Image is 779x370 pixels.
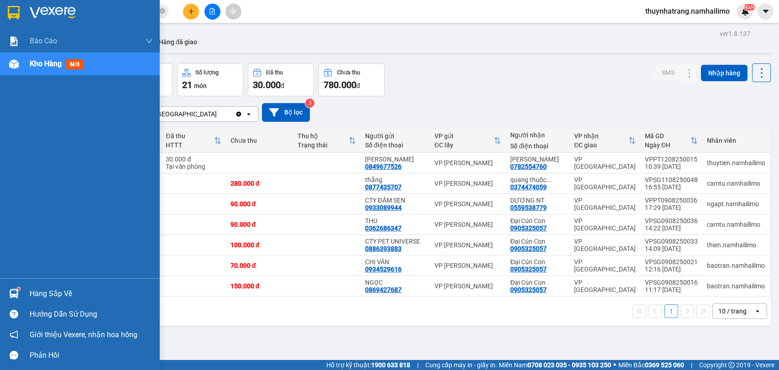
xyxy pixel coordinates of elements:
span: Báo cáo [30,35,57,47]
div: 12:16 [DATE] [645,266,698,273]
strong: 0369 525 060 [645,361,684,369]
div: CTY PET UNIVERSE [365,238,425,245]
div: 11:17 [DATE] [645,286,698,293]
span: down [146,37,153,45]
div: Nhân viên [707,137,765,144]
span: file-add [209,8,215,15]
div: 10 / trang [718,307,747,316]
th: Toggle SortBy [640,129,702,153]
div: 0905325057 [510,245,547,252]
div: Phản hồi [30,349,153,362]
div: camtu.namhailimo [707,221,765,228]
button: Chưa thu780.000đ [319,63,385,96]
button: file-add [204,4,220,20]
div: Số điện thoại [510,142,565,150]
div: HÒA KHẢI [510,156,565,163]
div: VP [PERSON_NAME] [434,221,501,228]
div: VP [GEOGRAPHIC_DATA] [574,238,636,252]
strong: 0708 023 035 - 0935 103 250 [528,361,611,369]
div: 70.000 đ [230,262,289,269]
button: Đã thu30.000đ [248,63,314,96]
div: VP gửi [434,132,494,140]
div: 16:55 [DATE] [645,183,698,191]
button: 1 [664,304,678,318]
sup: 3 [305,99,314,108]
div: VP nhận [574,132,628,140]
div: THÚY NGÂN [365,156,425,163]
div: VPPT1208250015 [645,156,698,163]
div: Ngày ĐH [645,141,690,149]
div: VP [GEOGRAPHIC_DATA] [574,217,636,232]
span: plus [188,8,194,15]
span: ... [546,176,552,183]
div: 0849677526 [365,163,402,170]
div: ngapt.namhailimo [707,200,765,208]
div: VP [GEOGRAPHIC_DATA] [574,156,636,170]
div: 100.000 đ [230,241,289,249]
span: Cung cấp máy in - giấy in: [425,360,497,370]
div: 17:29 [DATE] [645,204,698,211]
img: warehouse-icon [9,289,19,298]
div: 0933089944 [365,204,402,211]
div: 0869427687 [365,286,402,293]
span: message [10,351,18,360]
span: | [417,360,418,370]
button: Số lượng21món [177,63,243,96]
div: VPSG0908250016 [645,279,698,286]
div: ver 1.8.137 [720,29,750,39]
div: ĐC lấy [434,141,494,149]
div: 150.000 đ [230,282,289,290]
div: Đã thu [166,132,214,140]
div: Người gửi [365,132,425,140]
sup: 1 [17,287,20,290]
div: DƯƠNG NT [510,197,565,204]
div: baotran.namhailimo [707,262,765,269]
div: 0886393883 [365,245,402,252]
div: VP [PERSON_NAME] [434,262,501,269]
span: món [194,82,207,89]
div: thắng [365,176,425,183]
div: Người nhận [510,131,565,139]
sup: NaN [743,4,755,10]
div: baotran.namhailimo [707,282,765,290]
svg: Clear value [235,110,242,118]
div: VPSG0908250021 [645,258,698,266]
span: Hỗ trợ kỹ thuật: [326,360,410,370]
button: Nhập hàng [701,65,748,81]
img: icon-new-feature [741,7,749,16]
th: Toggle SortBy [570,129,640,153]
div: Hướng dẫn sử dụng [30,307,153,321]
div: Đại Cún Con [510,258,565,266]
div: Chưa thu [230,137,289,144]
img: warehouse-icon [9,59,19,69]
div: Số lượng [195,69,219,76]
div: thien.namhailimo [707,241,765,249]
div: HTTT [166,141,214,149]
span: Kho hàng [30,59,62,68]
div: VP [GEOGRAPHIC_DATA] [574,197,636,211]
div: VPSG1108250048 [645,176,698,183]
div: VP [GEOGRAPHIC_DATA] [574,258,636,273]
button: plus [183,4,199,20]
svg: open [754,307,761,315]
th: Toggle SortBy [293,129,361,153]
span: close-circle [160,7,165,16]
div: 0782554760 [510,163,547,170]
span: mới [66,59,83,69]
span: thuynhatrang.namhailimo [638,5,737,17]
div: Hàng sắp về [30,287,153,301]
div: Số điện thoại [365,141,425,149]
th: Toggle SortBy [161,129,225,153]
strong: 1900 633 818 [371,361,410,369]
span: 780.000 [324,79,356,90]
span: 21 [182,79,192,90]
div: 0905325057 [510,266,547,273]
div: Chưa thu [337,69,360,76]
span: | [691,360,692,370]
img: solution-icon [9,36,19,46]
div: VP [PERSON_NAME] [434,159,501,167]
div: camtu.namhailimo [707,180,765,187]
button: Hàng đã giao [152,31,204,53]
svg: open [245,110,252,118]
div: 0877435707 [365,183,402,191]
